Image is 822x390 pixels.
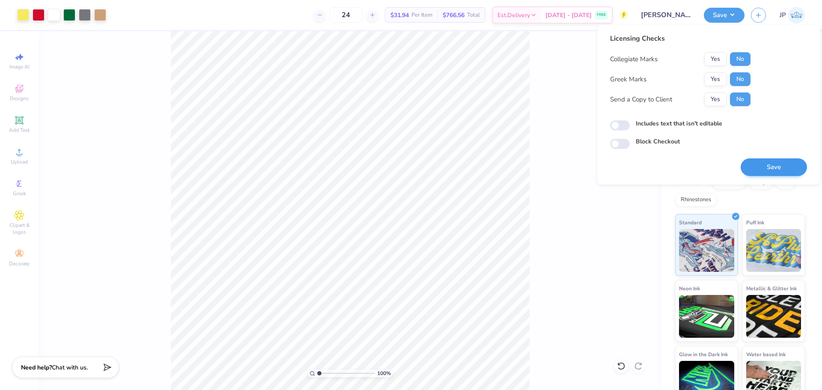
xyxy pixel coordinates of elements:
[730,92,751,106] button: No
[52,363,88,372] span: Chat with us.
[610,95,672,104] div: Send a Copy to Client
[390,11,409,20] span: $31.94
[679,295,734,338] img: Neon Ink
[21,363,52,372] strong: Need help?
[679,350,728,359] span: Glow in the Dark Ink
[11,158,28,165] span: Upload
[13,190,26,197] span: Greek
[788,7,805,24] img: John Paul Torres
[730,72,751,86] button: No
[636,137,680,146] label: Block Checkout
[704,92,727,106] button: Yes
[329,7,363,23] input: – –
[675,194,717,206] div: Rhinestones
[746,284,797,293] span: Metallic & Glitter Ink
[377,369,391,377] span: 100 %
[636,119,722,128] label: Includes text that isn't editable
[545,11,592,20] span: [DATE] - [DATE]
[780,10,786,20] span: JP
[679,218,702,227] span: Standard
[679,284,700,293] span: Neon Ink
[746,295,801,338] img: Metallic & Glitter Ink
[9,63,30,70] span: Image AI
[746,229,801,272] img: Puff Ink
[597,12,606,18] span: FREE
[411,11,432,20] span: Per Item
[10,95,29,102] span: Designs
[746,350,786,359] span: Water based Ink
[780,7,805,24] a: JP
[679,229,734,272] img: Standard
[634,6,697,24] input: Untitled Design
[497,11,530,20] span: Est. Delivery
[610,54,658,64] div: Collegiate Marks
[610,33,751,44] div: Licensing Checks
[443,11,465,20] span: $766.56
[610,74,646,84] div: Greek Marks
[9,127,30,134] span: Add Text
[704,8,745,23] button: Save
[9,260,30,267] span: Decorate
[4,222,34,235] span: Clipart & logos
[741,158,807,176] button: Save
[746,218,764,227] span: Puff Ink
[704,52,727,66] button: Yes
[704,72,727,86] button: Yes
[467,11,480,20] span: Total
[730,52,751,66] button: No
